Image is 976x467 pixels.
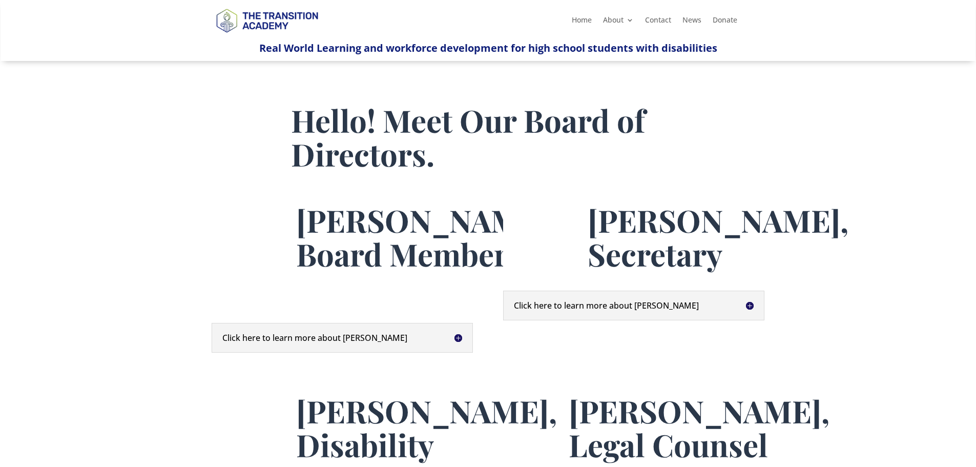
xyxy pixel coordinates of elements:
[514,301,754,310] h5: Click here to learn more about [PERSON_NAME]
[259,41,717,55] span: Real World Learning and workforce development for high school students with disabilities
[291,99,645,174] span: Hello! Meet Our Board of Directors.
[588,199,848,274] span: [PERSON_NAME], Secretary
[713,16,737,28] a: Donate
[212,2,322,38] img: TTA Brand_TTA Primary Logo_Horizontal_Light BG
[212,31,322,40] a: Logo-Noticias
[682,16,701,28] a: News
[572,16,592,28] a: Home
[645,16,671,28] a: Contact
[603,16,634,28] a: About
[569,390,829,465] span: [PERSON_NAME], Legal Counsel
[222,334,462,342] h5: Click here to learn more about [PERSON_NAME]
[296,199,557,274] span: [PERSON_NAME], Board Member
